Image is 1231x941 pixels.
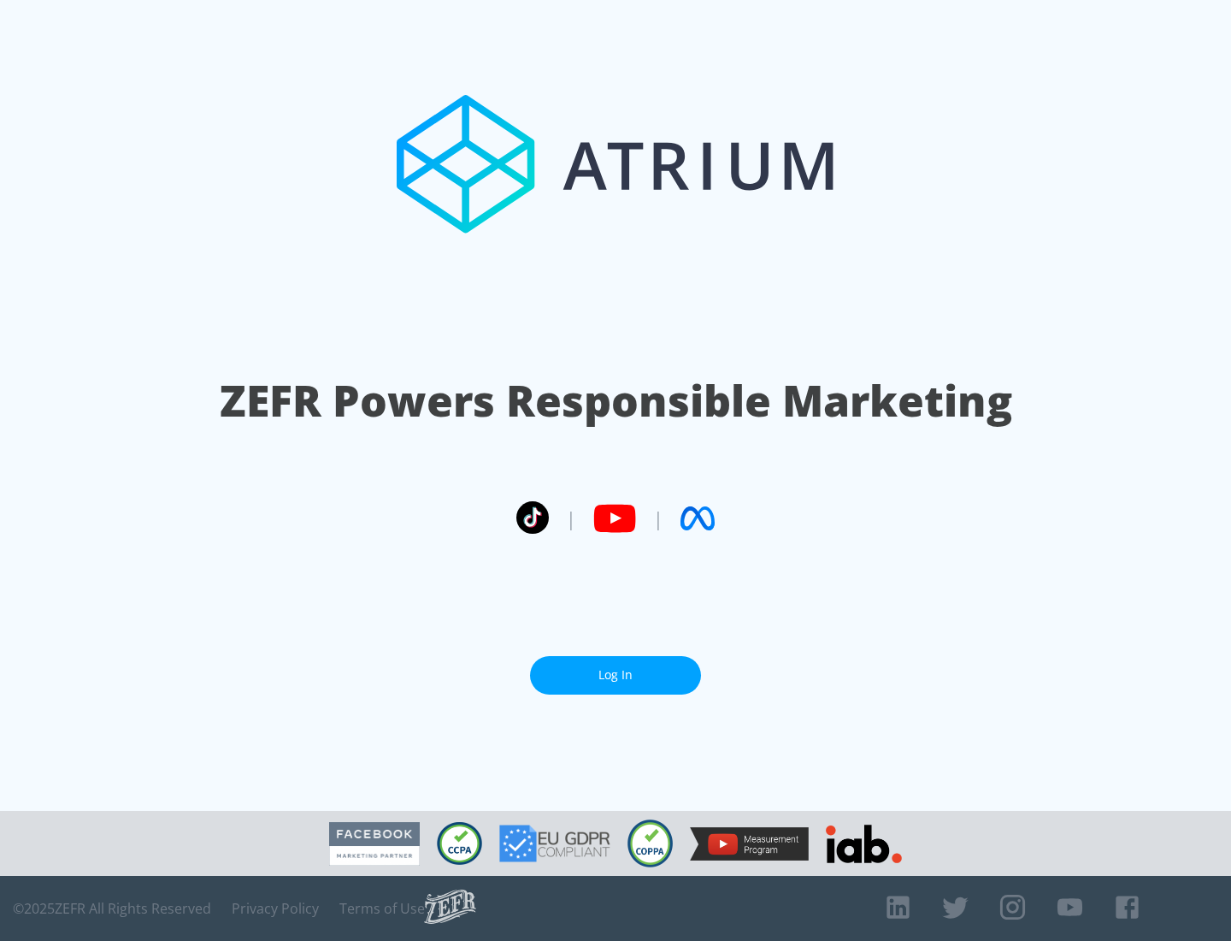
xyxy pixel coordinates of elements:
span: © 2025 ZEFR All Rights Reserved [13,900,211,917]
a: Terms of Use [339,900,425,917]
img: CCPA Compliant [437,822,482,865]
img: YouTube Measurement Program [690,827,809,861]
span: | [566,506,576,531]
a: Privacy Policy [232,900,319,917]
img: GDPR Compliant [499,825,610,862]
img: Facebook Marketing Partner [329,822,420,866]
img: IAB [826,825,902,863]
h1: ZEFR Powers Responsible Marketing [220,371,1012,430]
a: Log In [530,656,701,695]
img: COPPA Compliant [627,820,673,867]
span: | [653,506,663,531]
